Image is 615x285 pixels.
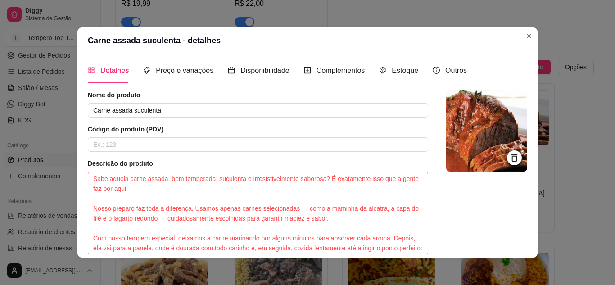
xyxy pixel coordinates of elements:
[445,67,467,74] span: Outros
[77,27,538,54] header: Carne assada suculenta - detalhes
[240,67,289,74] span: Disponibilidade
[88,172,428,255] textarea: Sabe aquela carne assada, bem temperada, suculenta e irresistivelmente saborosa? É exatamente iss...
[446,90,527,172] img: logo da loja
[88,125,428,134] article: Código do produto (PDV)
[88,103,428,118] input: Ex.: Hamburguer de costela
[88,137,428,152] input: Ex.: 123
[88,90,428,100] article: Nome do produto
[143,67,150,74] span: tags
[317,67,365,74] span: Complementos
[304,67,311,74] span: plus-square
[228,67,235,74] span: calendar
[392,67,418,74] span: Estoque
[88,159,428,168] article: Descrição do produto
[433,67,440,74] span: info-circle
[100,67,129,74] span: Detalhes
[88,67,95,74] span: appstore
[156,67,213,74] span: Preço e variações
[379,67,386,74] span: code-sandbox
[522,29,536,43] button: Close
